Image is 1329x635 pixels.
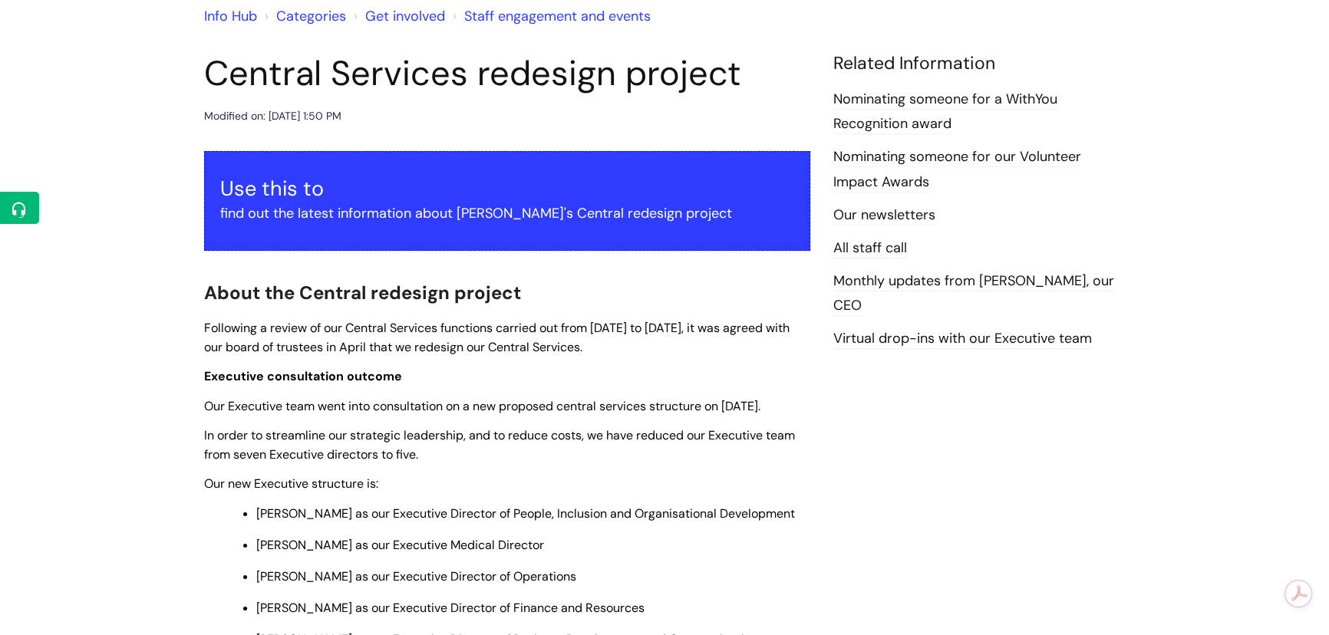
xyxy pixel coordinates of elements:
span: [PERSON_NAME] as our Executive Medical Director [256,537,544,553]
h1: Central Services redesign project [204,53,810,94]
a: Nominating someone for our Volunteer Impact Awards [833,147,1081,192]
span: Our new Executive structure is: [204,475,378,492]
a: Virtual drop-ins with our Executive team [833,329,1092,349]
a: Monthly updates from [PERSON_NAME], our CEO [833,271,1114,316]
a: Staff engagement and events [464,7,651,25]
a: Our newsletters [833,206,935,225]
span: About the Central redesign project [204,281,521,304]
a: All staff call [833,239,907,258]
span: Our Executive team went into consultation on a new proposed central services structure on [DATE]. [204,398,760,414]
li: Get involved [350,4,445,28]
li: Solution home [261,4,346,28]
div: Modified on: [DATE] 1:50 PM [204,107,341,126]
p: find out the latest information about [PERSON_NAME]'s Central redesign project [220,201,794,225]
span: Following a review of our Central Services functions carried out from [DATE] to [DATE], it was ag... [204,320,790,355]
span: [PERSON_NAME] as our Executive Director of Operations [256,568,576,584]
h4: Related Information [833,53,1125,74]
h3: Use this to [220,176,794,201]
a: Get involved [365,7,445,25]
a: Nominating someone for a WithYou Recognition award [833,90,1057,134]
span: [PERSON_NAME] as our Executive Director of People, Inclusion and Organisational Development [256,505,795,521]
a: Info Hub [204,7,257,25]
li: Staff engagement and events [449,4,651,28]
span: Executive consultation outcome [204,368,402,384]
a: Categories [276,7,346,25]
span: [PERSON_NAME] as our Executive Director of Finance and Resources [256,600,645,616]
span: In order to streamline our strategic leadership, and to reduce costs, we have reduced our Executi... [204,427,795,462]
